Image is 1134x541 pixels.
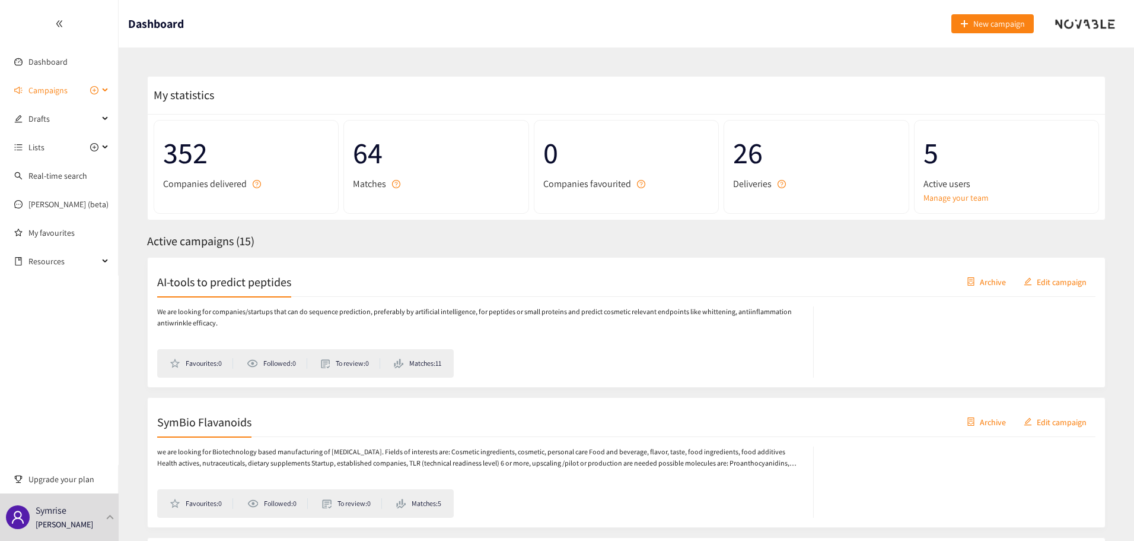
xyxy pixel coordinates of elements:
[28,56,68,67] a: Dashboard
[392,180,400,188] span: question-circle
[973,17,1025,30] span: New campaign
[28,78,68,102] span: Campaigns
[967,277,975,287] span: container
[1037,275,1087,288] span: Edit campaign
[1037,415,1087,428] span: Edit campaign
[11,510,25,524] span: user
[396,498,441,509] li: Matches: 5
[322,498,382,509] li: To review: 0
[55,20,63,28] span: double-left
[170,358,233,369] li: Favourites: 0
[923,129,1090,176] span: 5
[951,14,1034,33] button: plusNew campaign
[247,498,308,509] li: Followed: 0
[28,170,87,181] a: Real-time search
[28,107,98,131] span: Drafts
[147,397,1106,528] a: SymBio FlavanoidscontainerArchiveeditEdit campaignwe are looking for Biotechnology based manufact...
[637,180,645,188] span: question-circle
[958,272,1015,291] button: containerArchive
[28,221,109,245] a: My favourites
[90,86,98,94] span: plus-circle
[147,257,1106,388] a: AI-tools to predict peptidescontainerArchiveeditEdit campaignWe are looking for companies/startup...
[1024,417,1032,427] span: edit
[14,115,23,123] span: edit
[147,233,254,249] span: Active campaigns ( 15 )
[543,129,709,176] span: 0
[923,176,970,191] span: Active users
[157,447,801,469] p: we are looking for Biotechnology based manufacturing of [MEDICAL_DATA]. Fields of interests are: ...
[778,180,786,188] span: question-circle
[90,143,98,151] span: plus-circle
[157,306,801,329] p: We are looking for companies/startups that can do sequence prediction, preferably by artificial i...
[923,191,1090,204] a: Manage your team
[14,143,23,151] span: unordered-list
[14,257,23,265] span: book
[980,415,1006,428] span: Archive
[1024,277,1032,287] span: edit
[958,412,1015,431] button: containerArchive
[960,20,969,29] span: plus
[157,273,291,290] h2: AI-tools to predict peptides
[543,176,631,191] span: Companies favourited
[14,475,23,483] span: trophy
[28,249,98,273] span: Resources
[14,86,23,94] span: sound
[253,180,261,188] span: question-circle
[353,176,386,191] span: Matches
[163,129,329,176] span: 352
[170,498,233,509] li: Favourites: 0
[28,467,109,491] span: Upgrade your plan
[321,358,381,369] li: To review: 0
[36,503,66,518] p: Symrise
[28,199,109,210] a: [PERSON_NAME] (beta)
[967,417,975,427] span: container
[247,358,307,369] li: Followed: 0
[163,176,247,191] span: Companies delivered
[394,358,441,369] li: Matches: 11
[1075,484,1134,541] iframe: Chat Widget
[1015,412,1095,431] button: editEdit campaign
[157,413,251,430] h2: SymBio Flavanoids
[980,275,1006,288] span: Archive
[28,135,44,159] span: Lists
[353,129,519,176] span: 64
[36,518,93,531] p: [PERSON_NAME]
[733,129,899,176] span: 26
[1015,272,1095,291] button: editEdit campaign
[148,87,214,103] span: My statistics
[733,176,772,191] span: Deliveries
